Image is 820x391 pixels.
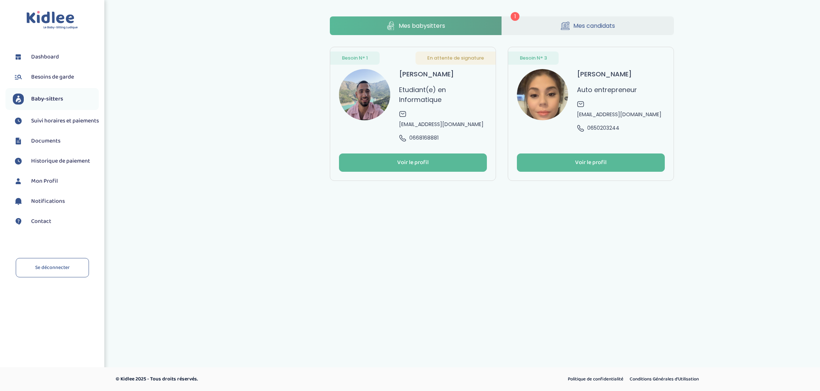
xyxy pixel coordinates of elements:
[577,85,637,95] p: Auto entrepreneur
[31,117,99,125] span: Suivi horaires et paiements
[627,375,701,384] a: Conditions Générales d’Utilisation
[31,177,58,186] span: Mon Profil
[339,153,487,172] button: Voir le profil
[116,375,441,383] p: © Kidlee 2025 - Tous droits réservés.
[575,159,607,167] div: Voir le profil
[31,53,59,61] span: Dashboard
[13,52,24,62] img: dashboard.svg
[330,47,496,181] a: Besoin N° 1 En attente de signature avatar [PERSON_NAME] Etudiant(e) en Informatique [EMAIL_ADDRE...
[31,137,60,145] span: Documents
[577,111,661,118] span: [EMAIL_ADDRESS][DOMAIN_NAME]
[399,69,454,79] h3: [PERSON_NAME]
[13,176,99,187] a: Mon Profil
[517,153,665,172] button: Voir le profil
[587,124,619,132] span: 0650203244
[13,52,99,62] a: Dashboard
[511,12,519,21] span: 1
[31,217,51,226] span: Contact
[565,375,626,384] a: Politique de confidentialité
[31,157,90,166] span: Historique de paiement
[502,16,674,35] a: Mes candidats
[13,156,99,167] a: Historique de paiement
[31,73,74,81] span: Besoins de garde
[13,136,99,147] a: Documents
[26,11,78,30] img: logo.svg
[13,196,24,207] img: notification.svg
[520,54,547,62] span: Besoin N° 3
[342,54,368,62] span: Besoin N° 1
[330,16,502,35] a: Mes babysitters
[13,94,24,105] img: babysitters.svg
[577,69,632,79] h3: [PERSON_NAME]
[13,176,24,187] img: profil.svg
[13,136,24,147] img: documents.svg
[573,21,615,30] span: Mes candidats
[31,95,63,103] span: Baby-sitters
[399,21,445,30] span: Mes babysitters
[16,258,89,277] a: Se déconnecter
[13,216,99,227] a: Contact
[508,47,674,181] a: Besoin N° 3 avatar [PERSON_NAME] Auto entrepreneur [EMAIL_ADDRESS][DOMAIN_NAME] 0650203244 Voir l...
[31,197,65,206] span: Notifications
[399,85,487,105] p: Etudiant(e) en Informatique
[397,159,429,167] div: Voir le profil
[13,115,24,126] img: suivihoraire.svg
[13,216,24,227] img: contact.svg
[13,115,99,126] a: Suivi horaires et paiements
[13,196,99,207] a: Notifications
[427,54,484,62] span: En attente de signature
[13,72,24,83] img: besoin.svg
[517,69,568,120] img: avatar
[13,94,99,105] a: Baby-sitters
[399,121,484,128] span: [EMAIL_ADDRESS][DOMAIN_NAME]
[339,69,390,120] img: avatar
[13,72,99,83] a: Besoins de garde
[409,134,439,142] span: 0668168881
[13,156,24,167] img: suivihoraire.svg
